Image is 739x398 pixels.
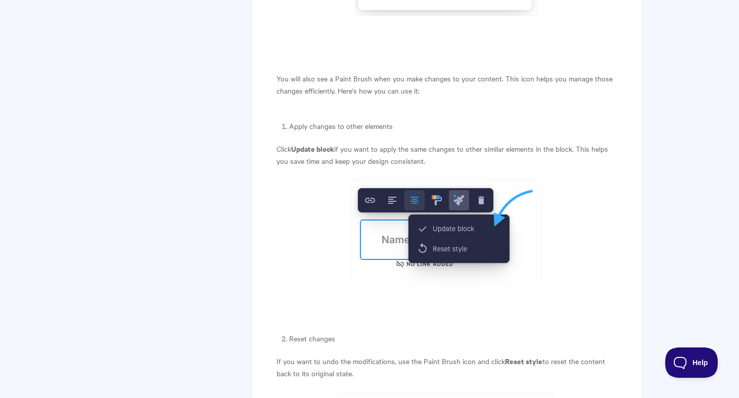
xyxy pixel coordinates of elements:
p: Click if you want to apply the same changes to other similar elements in the block. This helps yo... [276,143,617,167]
b: Reset style [505,356,542,366]
b: Update block [291,143,334,154]
li: Apply changes to other elements [289,120,617,132]
img: file-RfKDmcMfV1.png [351,180,541,285]
p: If you want to undo the modifications, use the Paint Brush icon and click to reset the content ba... [276,355,617,379]
li: Reset changes [289,332,617,344]
p: You will also see a Paint Brush when you make changes to your content. This icon helps you manage... [276,72,617,97]
iframe: Toggle Customer Support [665,347,719,378]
